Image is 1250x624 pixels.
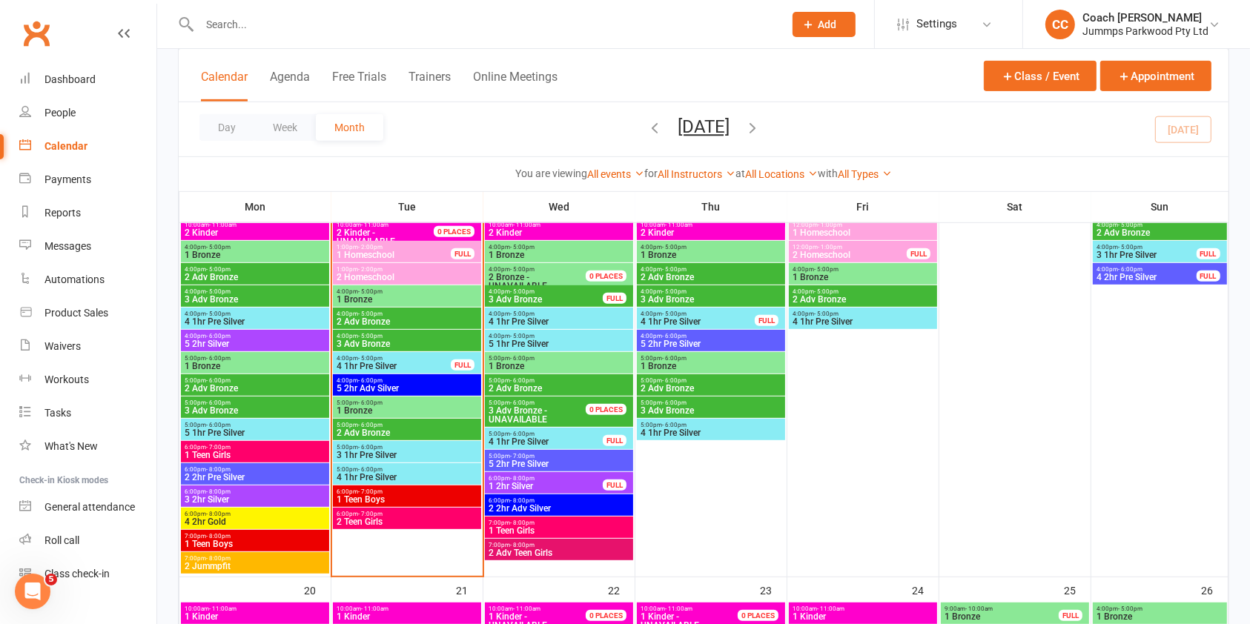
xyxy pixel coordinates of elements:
[199,114,254,141] button: Day
[1091,191,1228,222] th: Sun
[483,191,635,222] th: Wed
[640,273,782,282] span: 2 Adv Bronze
[336,339,478,348] span: 3 Adv Bronze
[488,317,630,326] span: 4 1hr Pre Silver
[792,605,934,612] span: 10:00am
[662,333,687,339] span: - 6:00pm
[336,444,478,451] span: 5:00pm
[184,605,326,612] span: 10:00am
[19,330,156,363] a: Waivers
[434,226,474,237] div: 0 PLACES
[665,222,692,228] span: - 11:00am
[1096,228,1224,237] span: 2 Adv Bronze
[608,577,635,602] div: 22
[336,362,452,371] span: 4 1hr Pre Silver
[44,73,96,85] div: Dashboard
[336,451,478,459] span: 3 1hr Pre Silver
[488,399,603,406] span: 5:00pm
[331,191,483,222] th: Tue
[965,605,993,612] span: - 10:00am
[640,228,782,237] span: 2 Kinder
[44,307,108,319] div: Product Sales
[184,362,326,371] span: 1 Bronze
[179,191,331,222] th: Mon
[912,577,939,602] div: 24
[513,605,540,612] span: - 11:00am
[510,520,535,526] span: - 8:00pm
[1045,10,1075,39] div: CC
[206,355,231,362] span: - 6:00pm
[358,266,383,273] span: - 2:00pm
[939,191,1091,222] th: Sat
[184,228,326,237] span: 2 Kinder
[409,70,451,102] button: Trainers
[640,406,782,415] span: 3 Adv Bronze
[793,12,856,37] button: Add
[640,244,782,250] span: 4:00pm
[515,167,587,179] strong: You are viewing
[336,333,478,339] span: 4:00pm
[1082,11,1208,24] div: Coach [PERSON_NAME]
[456,577,483,602] div: 21
[678,116,730,137] button: [DATE]
[907,248,930,259] div: FULL
[184,540,326,548] span: 1 Teen Boys
[451,248,474,259] div: FULL
[488,431,603,437] span: 5:00pm
[336,266,478,273] span: 1:00pm
[358,444,383,451] span: - 6:00pm
[336,377,478,384] span: 4:00pm
[640,333,782,339] span: 4:00pm
[640,295,782,304] span: 3 Adv Bronze
[665,605,692,612] span: - 11:00am
[488,288,603,295] span: 4:00pm
[19,130,156,163] a: Calendar
[488,406,603,424] span: UNAVAILABLE
[184,511,326,517] span: 6:00pm
[818,167,838,179] strong: with
[488,475,603,482] span: 6:00pm
[489,272,529,282] span: 2 Bronze -
[209,605,237,612] span: - 11:00am
[44,534,79,546] div: Roll call
[640,377,782,384] span: 5:00pm
[488,311,630,317] span: 4:00pm
[510,311,535,317] span: - 5:00pm
[792,244,907,250] span: 12:00pm
[184,517,326,526] span: 4 2hr Gold
[1201,577,1228,602] div: 26
[488,266,603,273] span: 4:00pm
[488,273,603,291] span: UNAVAILABLE
[184,288,326,295] span: 4:00pm
[336,311,478,317] span: 4:00pm
[1064,577,1091,602] div: 25
[19,163,156,196] a: Payments
[510,377,535,384] span: - 6:00pm
[1096,605,1224,612] span: 4:00pm
[510,333,535,339] span: - 5:00pm
[916,7,957,41] span: Settings
[184,333,326,339] span: 4:00pm
[488,339,630,348] span: 5 1hr Pre Silver
[662,355,687,362] span: - 6:00pm
[586,404,626,415] div: 0 PLACES
[195,14,773,35] input: Search...
[1118,266,1142,273] span: - 6:00pm
[488,482,603,491] span: 1 2hr Silver
[44,440,98,452] div: What's New
[1096,266,1197,273] span: 4:00pm
[510,355,535,362] span: - 6:00pm
[19,524,156,557] a: Roll call
[1082,24,1208,38] div: Jummps Parkwood Pty Ltd
[1096,250,1197,259] span: 3 1hr Pre Silver
[488,459,630,468] span: 5 2hr Pre Silver
[336,428,478,437] span: 2 Adv Bronze
[1096,222,1224,228] span: 4:00pm
[358,244,383,250] span: - 2:00pm
[1118,244,1142,250] span: - 5:00pm
[488,250,630,259] span: 1 Bronze
[19,63,156,96] a: Dashboard
[184,451,326,459] span: 1 Teen Girls
[510,497,535,504] span: - 8:00pm
[44,240,91,252] div: Messages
